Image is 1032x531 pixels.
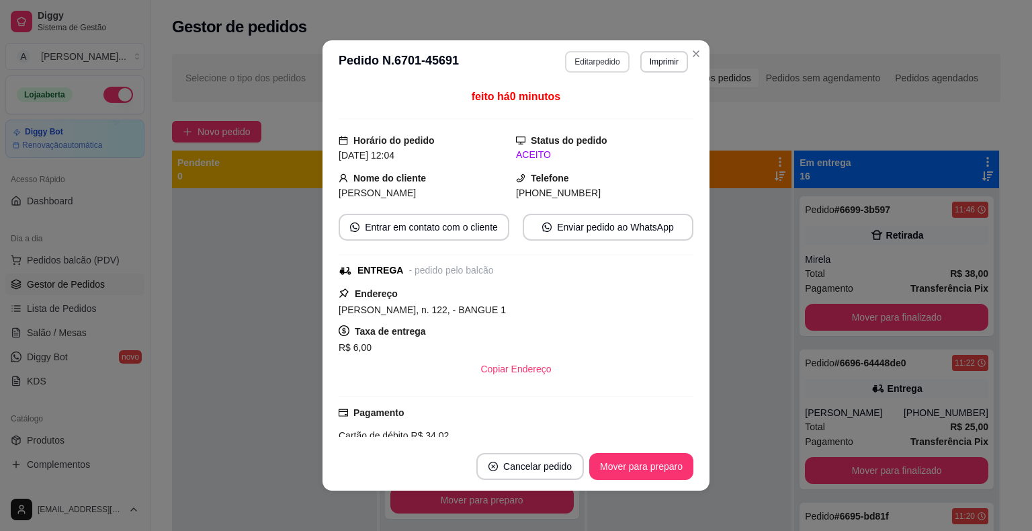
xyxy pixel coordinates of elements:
div: ACEITO [516,148,693,162]
button: Copiar Endereço [470,356,562,382]
span: [PERSON_NAME], n. 122, - BANGUE 1 [339,304,506,315]
strong: Horário do pedido [353,135,435,146]
strong: Status do pedido [531,135,607,146]
button: whats-appEntrar em contato com o cliente [339,214,509,241]
span: user [339,173,348,183]
button: close-circleCancelar pedido [476,453,584,480]
span: calendar [339,136,348,145]
strong: Pagamento [353,407,404,418]
span: pushpin [339,288,349,298]
div: - pedido pelo balcão [408,263,493,278]
span: close-circle [488,462,498,471]
button: Editarpedido [565,51,629,73]
button: Close [685,43,707,65]
strong: Nome do cliente [353,173,426,183]
h3: Pedido N. 6701-45691 [339,51,459,73]
span: [PERSON_NAME] [339,188,416,198]
strong: Endereço [355,288,398,299]
div: ENTREGA [357,263,403,278]
span: credit-card [339,408,348,417]
strong: Telefone [531,173,569,183]
span: R$ 6,00 [339,342,372,353]
span: dollar [339,325,349,336]
span: R$ 34,02 [408,430,449,441]
span: whats-app [350,222,359,232]
span: feito há 0 minutos [472,91,560,102]
span: phone [516,173,525,183]
span: whats-app [542,222,552,232]
span: desktop [516,136,525,145]
button: Mover para preparo [589,453,693,480]
span: Cartão de débito [339,430,408,441]
button: Imprimir [640,51,688,73]
span: [PHONE_NUMBER] [516,188,601,198]
span: [DATE] 12:04 [339,150,394,161]
strong: Taxa de entrega [355,326,426,337]
button: whats-appEnviar pedido ao WhatsApp [523,214,693,241]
